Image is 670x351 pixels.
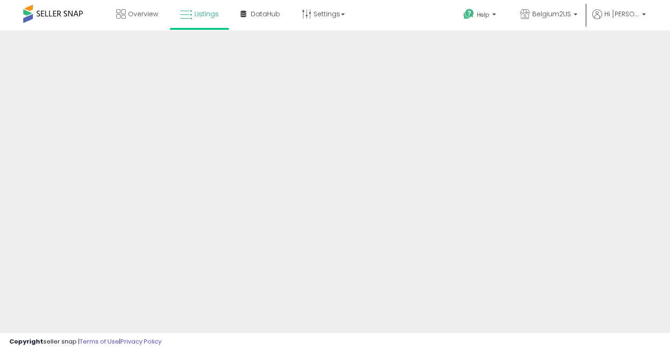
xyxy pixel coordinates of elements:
span: Belgium2US [532,9,571,19]
a: Privacy Policy [121,337,161,346]
span: Overview [128,9,158,19]
strong: Copyright [9,337,43,346]
span: Help [477,11,489,19]
span: Listings [194,9,219,19]
a: Hi [PERSON_NAME] [592,9,646,30]
a: Terms of Use [80,337,119,346]
i: Get Help [463,8,475,20]
span: DataHub [251,9,280,19]
div: seller snap | | [9,337,161,346]
a: Help [456,1,505,30]
span: Hi [PERSON_NAME] [604,9,639,19]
